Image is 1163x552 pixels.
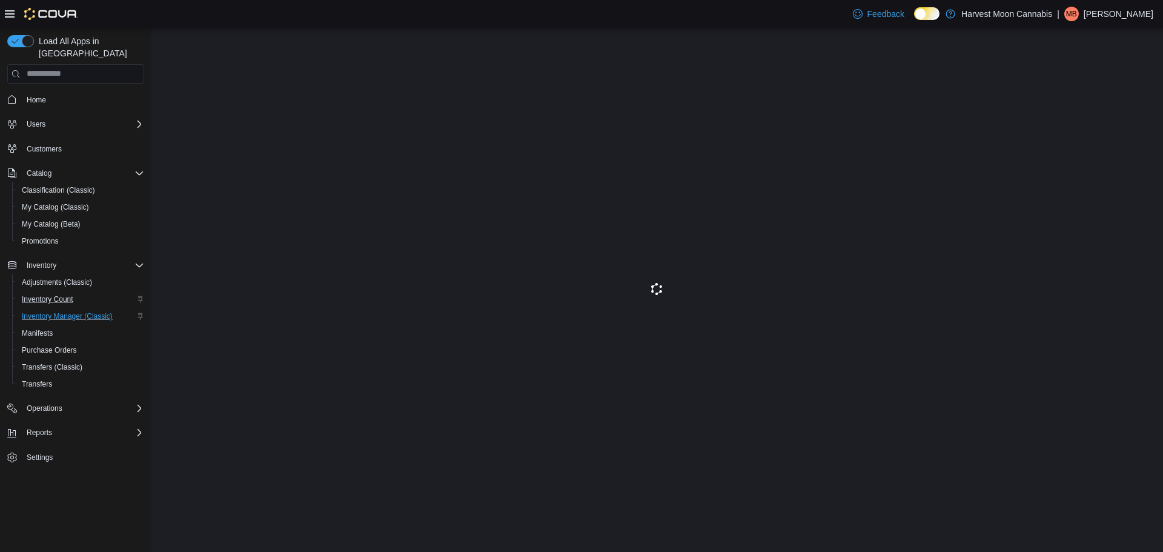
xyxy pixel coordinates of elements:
button: Transfers (Classic) [12,359,149,376]
a: Feedback [848,2,909,26]
button: Reports [22,425,57,440]
span: Users [27,119,45,129]
button: Users [2,116,149,133]
span: Customers [27,144,62,154]
button: Operations [2,400,149,417]
button: Inventory [2,257,149,274]
a: Classification (Classic) [17,183,100,198]
button: Settings [2,448,149,466]
a: Settings [22,450,58,465]
button: Reports [2,424,149,441]
span: Reports [27,428,52,437]
span: Purchase Orders [17,343,144,357]
button: Purchase Orders [12,342,149,359]
nav: Complex example [7,86,144,498]
span: My Catalog (Classic) [22,202,89,212]
button: Promotions [12,233,149,250]
button: Classification (Classic) [12,182,149,199]
span: Classification (Classic) [22,185,95,195]
span: Catalog [27,168,51,178]
span: Promotions [17,234,144,248]
img: Cova [24,8,78,20]
span: Settings [22,450,144,465]
a: Purchase Orders [17,343,82,357]
span: Transfers (Classic) [17,360,144,374]
span: Manifests [22,328,53,338]
a: Adjustments (Classic) [17,275,97,290]
button: Manifests [12,325,149,342]
button: My Catalog (Classic) [12,199,149,216]
span: Inventory Count [22,294,73,304]
button: Inventory Manager (Classic) [12,308,149,325]
a: My Catalog (Beta) [17,217,85,231]
button: Operations [22,401,67,416]
span: Operations [27,404,62,413]
button: Transfers [12,376,149,393]
input: Dark Mode [914,7,939,20]
a: Inventory Count [17,292,78,307]
a: Inventory Manager (Classic) [17,309,118,324]
span: Classification (Classic) [17,183,144,198]
span: Operations [22,401,144,416]
p: [PERSON_NAME] [1084,7,1153,21]
span: Adjustments (Classic) [17,275,144,290]
p: Harvest Moon Cannabis [961,7,1052,21]
button: Customers [2,140,149,158]
span: Inventory Manager (Classic) [22,311,113,321]
a: Home [22,93,51,107]
p: | [1057,7,1059,21]
span: My Catalog (Beta) [22,219,81,229]
span: Catalog [22,166,144,181]
button: Catalog [22,166,56,181]
span: Settings [27,453,53,462]
span: Purchase Orders [22,345,77,355]
a: My Catalog (Classic) [17,200,94,214]
span: Adjustments (Classic) [22,278,92,287]
button: Adjustments (Classic) [12,274,149,291]
button: Inventory Count [12,291,149,308]
span: Inventory [27,261,56,270]
span: Feedback [867,8,904,20]
a: Manifests [17,326,58,341]
span: Dark Mode [914,20,915,21]
span: MB [1066,7,1077,21]
a: Customers [22,142,67,156]
span: Reports [22,425,144,440]
div: Mike Burd [1064,7,1079,21]
button: Catalog [2,165,149,182]
span: My Catalog (Classic) [17,200,144,214]
span: Load All Apps in [GEOGRAPHIC_DATA] [34,35,144,59]
span: Home [22,92,144,107]
button: Users [22,117,50,131]
span: My Catalog (Beta) [17,217,144,231]
span: Customers [22,141,144,156]
span: Home [27,95,46,105]
span: Promotions [22,236,59,246]
button: My Catalog (Beta) [12,216,149,233]
button: Home [2,91,149,108]
a: Transfers [17,377,57,391]
span: Users [22,117,144,131]
span: Manifests [17,326,144,341]
span: Inventory Count [17,292,144,307]
a: Promotions [17,234,64,248]
span: Transfers [22,379,52,389]
span: Inventory Manager (Classic) [17,309,144,324]
button: Inventory [22,258,61,273]
span: Transfers [17,377,144,391]
a: Transfers (Classic) [17,360,87,374]
span: Transfers (Classic) [22,362,82,372]
span: Inventory [22,258,144,273]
